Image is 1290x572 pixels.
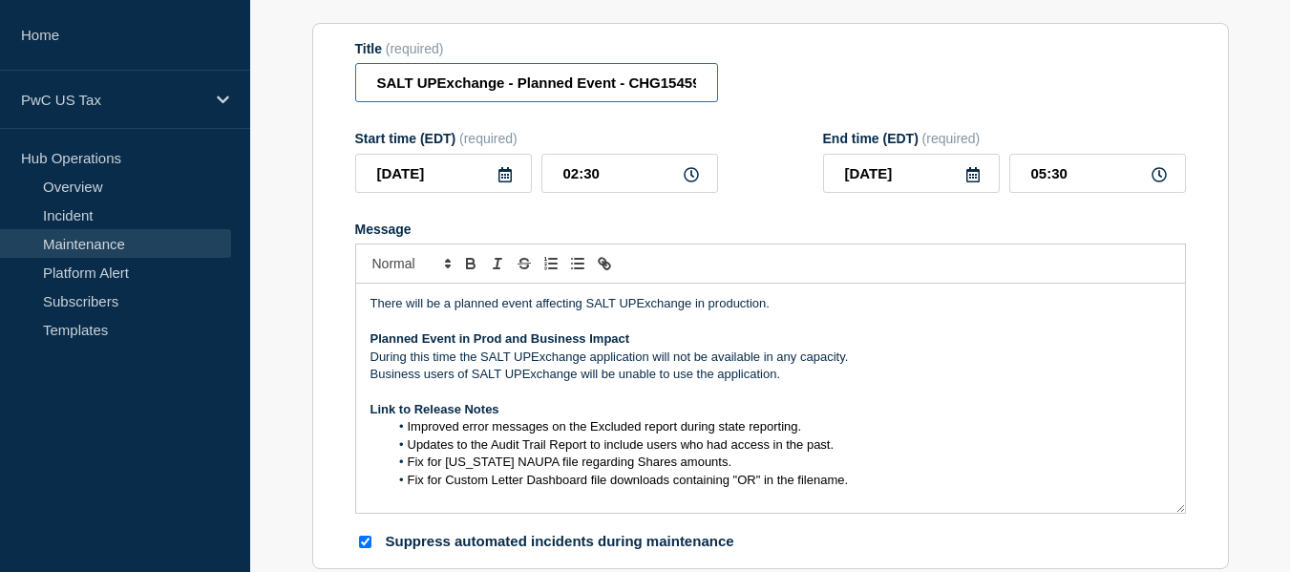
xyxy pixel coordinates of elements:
p: Suppress automated incidents during maintenance [386,533,734,551]
div: Title [355,41,718,56]
div: Message [356,284,1185,513]
strong: Planned Event in Prod and Business Impact [370,331,630,346]
p: PwC US Tax [21,92,204,108]
input: HH:MM [541,154,718,193]
p: There will be a planned event affecting SALT UPExchange in production. [370,295,1171,312]
input: HH:MM [1009,154,1186,193]
strong: Link to Release Notes [370,402,499,416]
button: Toggle ordered list [538,252,564,275]
span: Improved error messages on the Excluded report during state reporting. [408,419,802,434]
div: Message [355,222,1186,237]
div: Start time (EDT) [355,131,718,146]
button: Toggle link [591,252,618,275]
span: (required) [922,131,981,146]
button: Toggle strikethrough text [511,252,538,275]
input: YYYY-MM-DD [355,154,532,193]
span: Updates to the Audit Trail Report to include users who had access in the past. [408,437,835,452]
input: Suppress automated incidents during maintenance [359,536,371,548]
input: Title [355,63,718,102]
p: During this time the SALT UPExchange application will not be available in any capacity. [370,349,1171,366]
span: Fix for [US_STATE] NAUPA file regarding Shares amounts. [408,455,732,469]
div: End time (EDT) [823,131,1186,146]
button: Toggle italic text [484,252,511,275]
span: (required) [459,131,518,146]
span: Fix for Custom Letter Dashboard file downloads containing "OR" in the filename. [408,473,849,487]
span: Font size [364,252,457,275]
p: Business users of SALT UPExchange will be unable to use the application. [370,366,1171,383]
input: YYYY-MM-DD [823,154,1000,193]
button: Toggle bulleted list [564,252,591,275]
span: (required) [386,41,444,56]
button: Toggle bold text [457,252,484,275]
